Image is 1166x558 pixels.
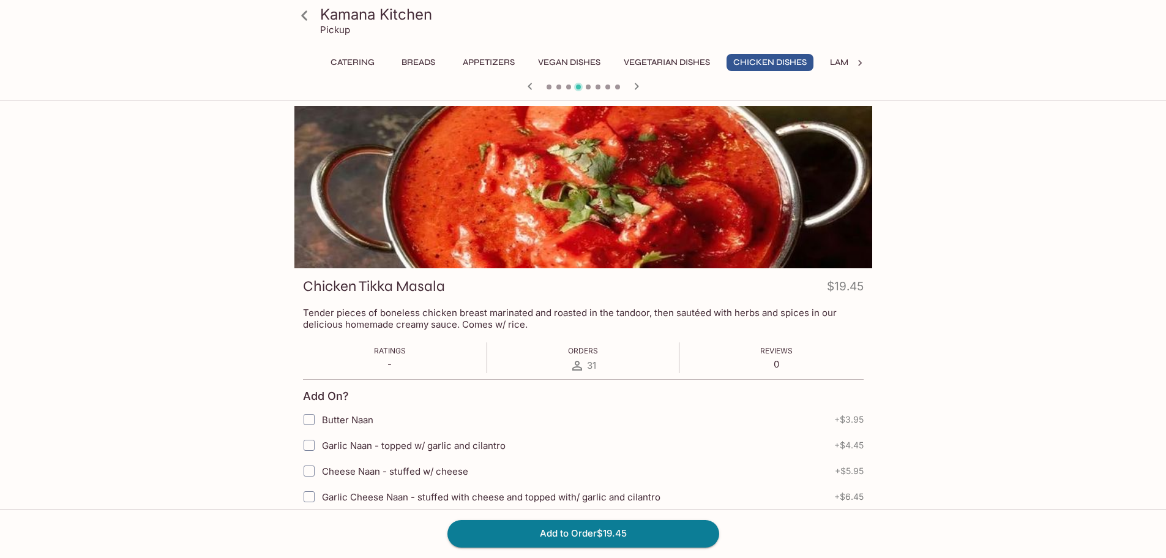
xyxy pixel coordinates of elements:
[374,346,406,355] span: Ratings
[391,54,446,71] button: Breads
[322,466,468,477] span: Cheese Naan - stuffed w/ cheese
[324,54,381,71] button: Catering
[303,277,445,296] h3: Chicken Tikka Masala
[322,491,660,503] span: Garlic Cheese Naan - stuffed with cheese and topped with/ garlic and cilantro
[531,54,607,71] button: Vegan Dishes
[447,520,719,547] button: Add to Order$19.45
[322,440,506,451] span: Garlic Naan - topped w/ garlic and cilantro
[760,346,793,355] span: Reviews
[727,54,813,71] button: Chicken Dishes
[303,307,864,330] p: Tender pieces of boneless chicken breast marinated and roasted in the tandoor, then sautéed with ...
[294,106,872,268] div: Chicken Tikka Masala
[322,414,373,426] span: Butter Naan
[320,24,350,36] p: Pickup
[320,5,867,24] h3: Kamana Kitchen
[303,390,349,403] h4: Add On?
[760,358,793,370] p: 0
[617,54,717,71] button: Vegetarian Dishes
[587,360,596,371] span: 31
[834,492,864,502] span: + $6.45
[834,440,864,450] span: + $4.45
[823,54,893,71] button: Lamb Dishes
[568,346,598,355] span: Orders
[834,415,864,424] span: + $3.95
[456,54,521,71] button: Appetizers
[835,466,864,476] span: + $5.95
[374,358,406,370] p: -
[827,277,864,301] h4: $19.45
